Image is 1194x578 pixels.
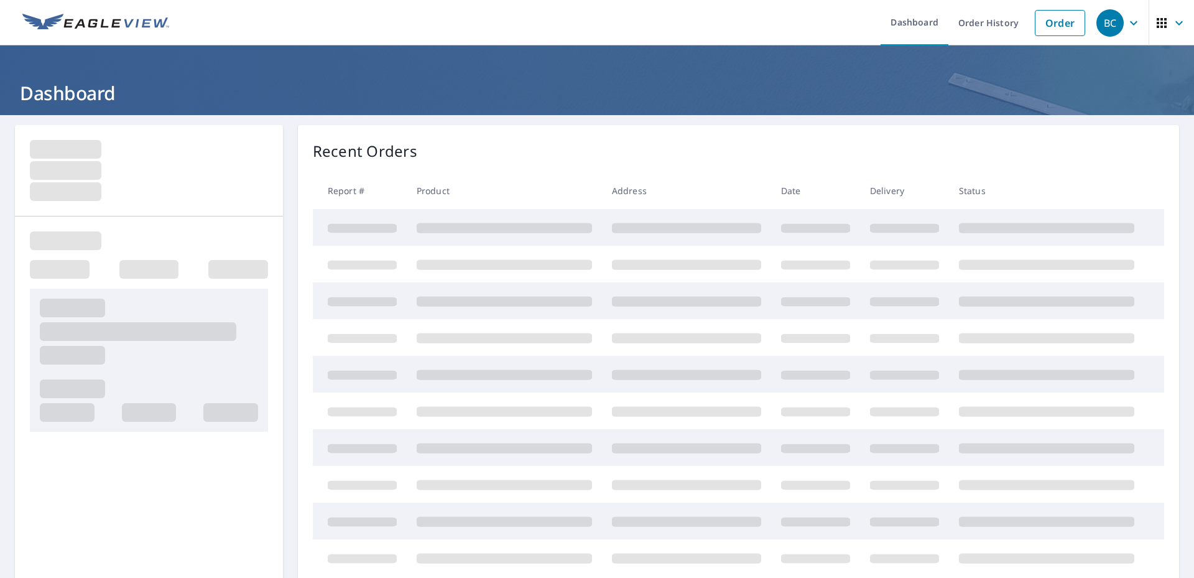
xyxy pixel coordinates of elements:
div: BC [1096,9,1124,37]
th: Status [949,172,1144,209]
th: Delivery [860,172,949,209]
a: Order [1035,10,1085,36]
h1: Dashboard [15,80,1179,106]
th: Date [771,172,860,209]
img: EV Logo [22,14,169,32]
p: Recent Orders [313,140,417,162]
th: Address [602,172,771,209]
th: Product [407,172,602,209]
th: Report # [313,172,407,209]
